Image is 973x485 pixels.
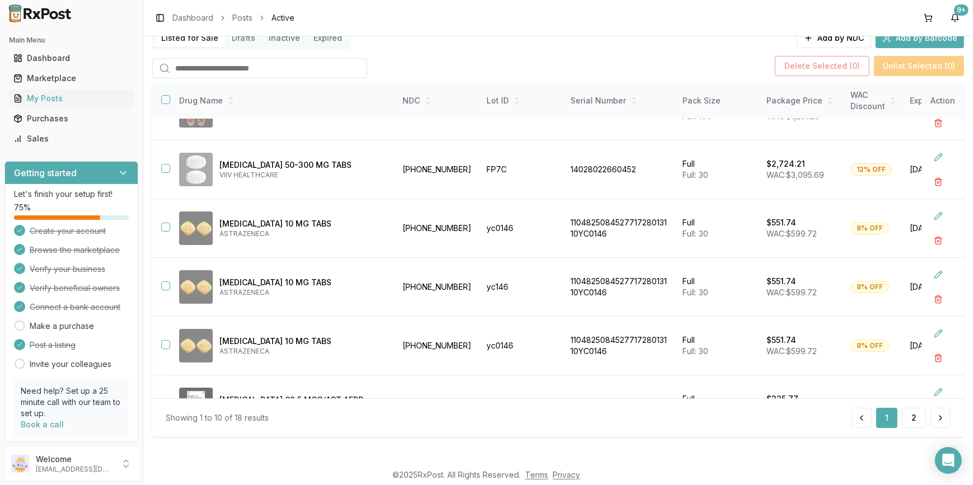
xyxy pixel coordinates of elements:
[480,317,564,375] td: yc0146
[480,199,564,258] td: yc0146
[766,229,817,238] span: WAC: $599.72
[36,465,114,474] p: [EMAIL_ADDRESS][DOMAIN_NAME]
[403,95,473,106] div: NDC
[232,12,252,23] a: Posts
[219,336,387,347] p: [MEDICAL_DATA] 10 MG TABS
[928,289,948,309] button: Delete
[797,28,871,48] button: Add by NDC
[676,317,760,375] td: Full
[935,447,962,474] div: Open Intercom Messenger
[272,12,294,23] span: Active
[902,408,926,428] button: 2
[155,29,225,47] button: Listed for Sale
[766,170,824,180] span: WAC: $3,095.69
[13,53,129,64] div: Dashboard
[9,48,134,68] a: Dashboard
[36,454,114,465] p: Welcome
[850,90,896,112] div: WAC Discount
[9,109,134,129] a: Purchases
[14,166,77,180] h3: Getting started
[564,375,676,434] td: 13578238048570
[766,276,796,287] p: $551.74
[946,9,964,27] button: 9+
[928,147,948,167] button: Edit
[564,140,676,199] td: 14028022660452
[682,229,708,238] span: Full: 30
[219,171,387,180] p: VIIV HEALTHCARE
[9,129,134,149] a: Sales
[480,140,564,199] td: FP7C
[954,4,969,16] div: 9+
[928,382,948,402] button: Edit
[850,340,889,352] div: 8% OFF
[13,113,129,124] div: Purchases
[928,113,948,133] button: Delete
[4,4,76,22] img: RxPost Logo
[766,346,817,356] span: WAC: $599.72
[928,323,948,343] button: Edit
[564,258,676,317] td: 110482508452771728013110YC0146
[219,288,387,297] p: ASTRAZENECA
[480,375,564,434] td: bc8p
[13,93,129,104] div: My Posts
[4,110,138,128] button: Purchases
[396,199,480,258] td: [PHONE_NUMBER]
[928,172,948,192] button: Delete
[850,222,889,234] div: 8% OFF
[179,153,213,186] img: Dovato 50-300 MG TABS
[219,229,387,238] p: ASTRAZENECA
[166,412,269,423] div: Showing 1 to 10 of 18 results
[4,49,138,67] button: Dashboard
[676,83,760,119] th: Pack Size
[766,217,796,228] p: $551.74
[676,375,760,434] td: Full
[4,130,138,148] button: Sales
[850,281,889,293] div: 8% OFF
[396,317,480,375] td: [PHONE_NUMBER]
[4,442,138,462] button: Support
[396,140,480,199] td: [PHONE_NUMBER]
[876,28,964,48] button: Add by Barcode
[682,170,708,180] span: Full: 30
[11,455,29,473] img: User avatar
[307,29,349,47] button: Expired
[766,335,796,346] p: $551.74
[486,95,557,106] div: Lot ID
[13,73,129,84] div: Marketplace
[219,159,387,171] p: [MEDICAL_DATA] 50-300 MG TABS
[9,68,134,88] a: Marketplace
[526,470,549,479] a: Terms
[850,163,892,176] div: 12% OFF
[928,206,948,226] button: Edit
[30,321,94,332] a: Make a purchase
[676,199,760,258] td: Full
[262,29,307,47] button: Inactive
[179,388,213,421] img: Incruse Ellipta 62.5 MCG/ACT AEPB
[570,95,669,106] div: Serial Number
[396,258,480,317] td: [PHONE_NUMBER]
[219,347,387,356] p: ASTRAZENECA
[766,288,817,297] span: WAC: $599.72
[766,393,798,404] p: $325.77
[179,329,213,362] img: Farxiga 10 MG TABS
[553,470,581,479] a: Privacy
[30,225,106,237] span: Create your account
[172,12,213,23] a: Dashboard
[682,288,708,297] span: Full: 30
[225,29,262,47] button: Drafts
[219,277,387,288] p: [MEDICAL_DATA] 10 MG TABS
[564,317,676,375] td: 110482508452771728013110YC0146
[30,263,105,275] span: Verify your business
[928,265,948,285] button: Edit
[4,90,138,107] button: My Posts
[4,69,138,87] button: Marketplace
[172,12,294,23] nav: breadcrumb
[30,282,120,294] span: Verify beneficial owners
[876,408,897,428] button: 1
[564,199,676,258] td: 110482508452771728013110YC0146
[21,385,122,419] p: Need help? Set up a 25 minute call with our team to set up.
[396,375,480,434] td: [PHONE_NUMBER]
[14,202,31,213] span: 75 %
[676,258,760,317] td: Full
